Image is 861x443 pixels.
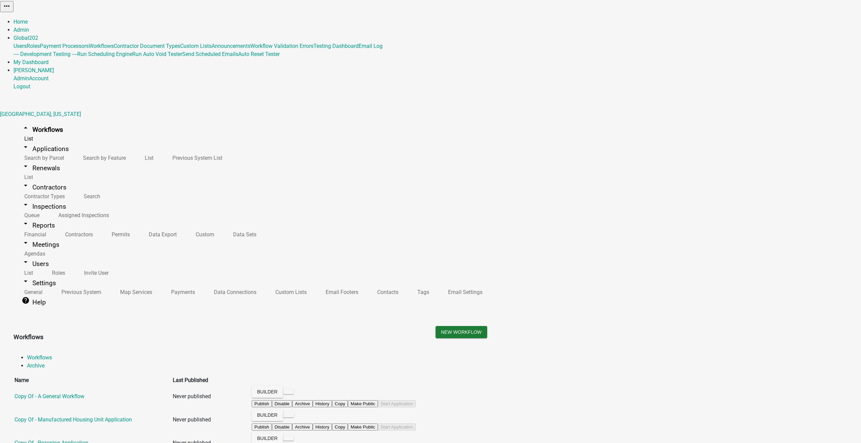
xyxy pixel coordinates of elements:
[13,246,53,261] a: Agendas
[162,151,230,165] a: Previous System List
[13,35,38,41] a: Global202
[138,227,185,242] a: Data Export
[222,227,265,242] a: Data Sets
[13,179,75,195] a: arrow_drop_downContractors
[73,189,108,204] a: Search
[332,400,348,407] button: Copy
[378,400,416,407] button: Start Application
[22,162,30,170] i: arrow_drop_down
[238,51,280,57] a: Auto Reset Tester
[212,43,250,49] a: Announcements
[14,376,172,385] th: Name
[22,296,30,304] i: help
[77,51,132,57] a: Run Scheduling Engine
[13,170,41,184] a: List
[29,35,38,41] span: 202
[252,409,283,421] button: Builder
[101,227,138,242] a: Permits
[13,59,49,65] a: My Dashboard
[13,332,425,342] h3: Workflows
[13,217,63,233] a: arrow_drop_downReports
[13,122,71,138] a: arrow_drop_upWorkflows
[13,199,74,214] a: arrow_drop_downInspections
[313,423,332,431] button: History
[172,376,251,385] th: Last Published
[132,51,182,57] a: Run Auto Void Tester
[22,181,30,189] i: arrow_drop_down
[252,386,283,398] button: Builder
[13,75,29,82] a: Admin
[73,266,117,280] a: Invite User
[22,277,30,285] i: arrow_drop_down
[13,294,54,310] a: helpHelp
[54,227,101,242] a: Contractors
[13,151,72,165] a: Search by Parcel
[13,208,48,223] a: Queue
[180,43,212,49] a: Custom Lists
[3,2,11,10] i: more_horiz
[29,75,49,82] a: Account
[22,239,30,247] i: arrow_drop_down
[13,266,41,280] a: List
[13,160,68,176] a: arrow_drop_downRenewals
[272,423,292,431] button: Disable
[13,237,67,253] a: arrow_drop_downMeetings
[160,285,203,299] a: Payments
[72,151,134,165] a: Search by Feature
[134,151,162,165] a: List
[13,256,57,272] a: arrow_drop_downUsers
[13,43,27,49] a: Users
[292,400,312,407] button: Archive
[315,285,366,299] a: Email Footers
[437,285,491,299] a: Email Settings
[22,124,30,132] i: arrow_drop_up
[13,27,29,33] a: Admin
[13,227,54,242] a: Financial
[27,43,40,49] a: Roles
[41,266,73,280] a: Roles
[407,285,437,299] a: Tags
[15,393,84,400] a: Copy Of - A General Workflow
[22,201,30,209] i: arrow_drop_down
[51,285,109,299] a: Previous System
[366,285,407,299] a: Contacts
[378,423,416,431] button: Start Application
[13,19,28,25] a: Home
[13,83,30,90] a: Logout
[313,400,332,407] button: History
[292,423,312,431] button: Archive
[22,143,30,151] i: arrow_drop_down
[27,362,45,369] a: Archive
[272,400,292,407] button: Disable
[13,75,861,91] div: [PERSON_NAME]
[13,51,77,57] a: ---- Development Testing ----
[173,393,211,400] span: Never published
[89,43,114,49] a: Workflows
[13,275,64,291] a: arrow_drop_downSettings
[27,354,52,361] a: Workflows
[22,219,30,228] i: arrow_drop_down
[173,416,211,423] span: Never published
[13,285,51,299] a: General
[252,423,272,431] button: Publish
[348,400,378,407] button: Make Public
[252,400,272,407] button: Publish
[48,208,117,223] a: Assigned Inspections
[22,258,30,266] i: arrow_drop_down
[313,43,359,49] a: Testing Dashboard
[332,423,348,431] button: Copy
[182,51,238,57] a: Send Scheduled Emails
[436,326,487,338] button: New Workflow
[40,43,89,49] a: Payment Processors
[359,43,383,49] a: Email Log
[13,131,41,146] a: List
[13,42,861,58] div: Global202
[15,416,132,423] a: Copy Of - Manufactured Housing Unit Application
[265,285,315,299] a: Custom Lists
[13,141,77,157] a: arrow_drop_downApplications
[185,227,222,242] a: Custom
[250,43,313,49] a: Workflow Validation Errors
[114,43,180,49] a: Contractor Document Types
[203,285,265,299] a: Data Connections
[348,423,378,431] button: Make Public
